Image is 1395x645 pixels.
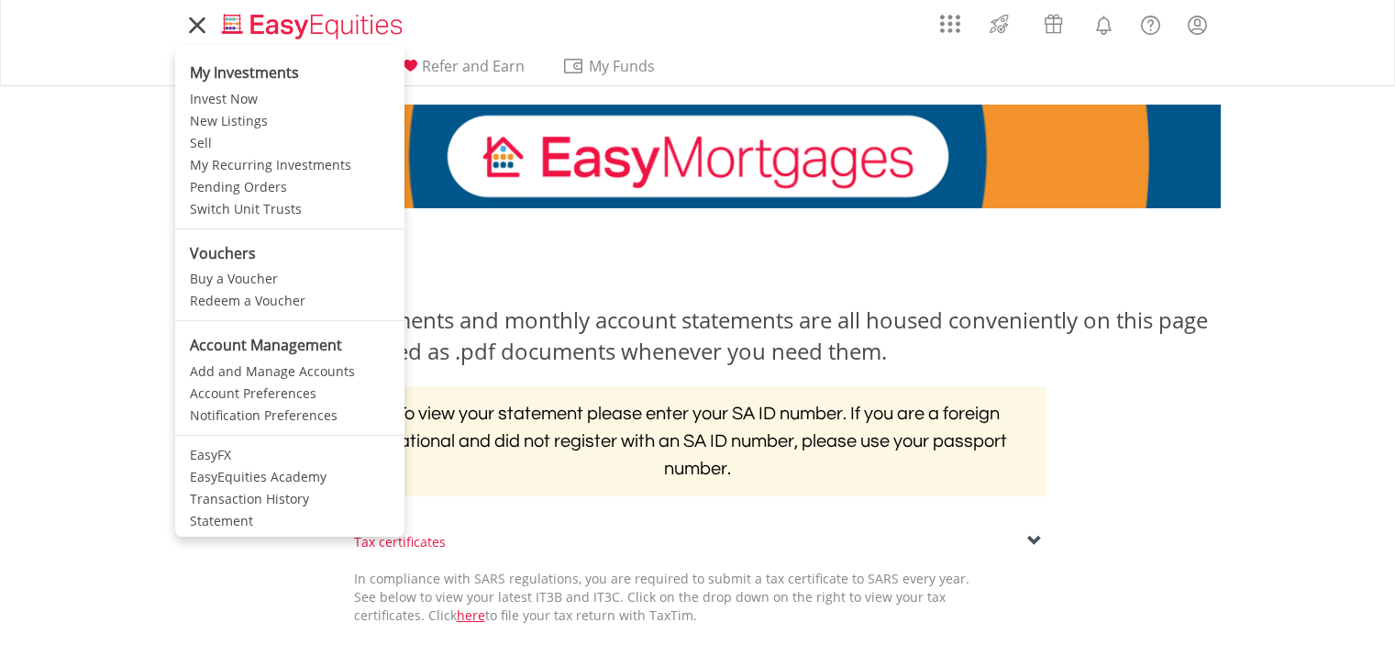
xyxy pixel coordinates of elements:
a: Statement [175,510,404,532]
a: Redeem a Voucher [175,290,404,312]
span: In compliance with SARS regulations, you are required to submit a tax certificate to SARS every y... [354,570,969,624]
img: vouchers-v2.svg [1038,9,1068,39]
a: Transaction History [175,488,404,510]
img: thrive-v2.svg [984,9,1014,39]
a: Vouchers [1026,5,1080,39]
a: Switch Unit Trusts [175,198,404,220]
a: Sell [175,132,404,154]
span: Click to file your tax return with TaxTim. [428,606,697,624]
a: EasyEquities Academy [175,466,404,488]
a: My Recurring Investments [175,154,404,176]
img: EasyEquities_Logo.png [218,11,410,41]
a: FAQ's and Support [1127,5,1174,41]
li: Vouchers [175,238,404,269]
a: Add and Manage Accounts [175,361,404,383]
a: Notification Preferences [175,405,404,427]
a: Account Preferences [175,383,404,405]
a: Invest Now [175,88,404,110]
a: AppsGrid [928,5,972,34]
h2: To view your statement please enter your SA ID number. If you are a foreign national and did not ... [349,386,1046,496]
a: Notifications [1080,5,1127,41]
li: My Investments [175,50,404,88]
a: Refer and Earn [392,57,532,85]
span: Refer and Earn [422,56,525,76]
a: Pending Orders [175,176,404,198]
a: Home page [215,5,410,41]
div: Your annual tax statements and monthly account statements are all housed conveniently on this pag... [175,305,1221,368]
span: My Funds [562,54,682,78]
a: Buy a Voucher [175,268,404,290]
img: EasyMortage Promotion Banner [175,105,1221,208]
a: here [457,606,485,624]
a: EasyFX [175,444,404,466]
a: New Listings [175,110,404,132]
div: Tax certificates [354,533,1042,551]
img: grid-menu-icon.svg [940,14,960,34]
li: Account Management [175,329,404,361]
a: My Profile [1174,5,1221,45]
